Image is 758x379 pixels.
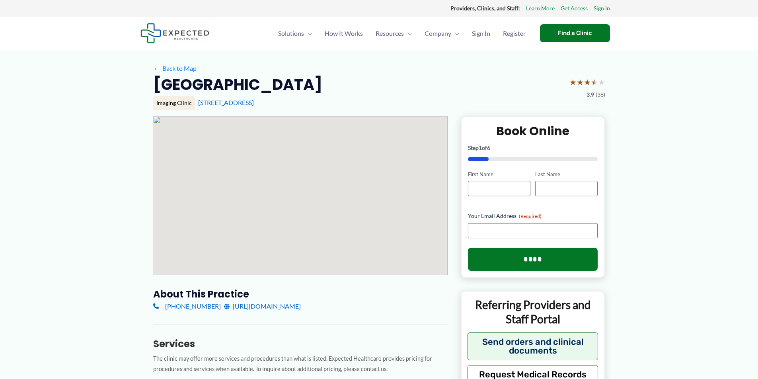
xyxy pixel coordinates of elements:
a: Sign In [594,3,610,14]
a: Register [497,19,532,47]
label: First Name [468,171,530,178]
a: [PHONE_NUMBER] [153,300,221,312]
h3: Services [153,338,448,350]
h2: [GEOGRAPHIC_DATA] [153,75,322,94]
h3: About this practice [153,288,448,300]
span: ★ [577,75,584,89]
a: [URL][DOMAIN_NAME] [224,300,301,312]
span: (36) [596,89,605,100]
strong: Providers, Clinics, and Staff: [450,5,520,12]
a: Sign In [466,19,497,47]
span: Menu Toggle [451,19,459,47]
span: Menu Toggle [304,19,312,47]
a: CompanyMenu Toggle [418,19,466,47]
p: Referring Providers and Staff Portal [468,297,598,327]
span: ★ [569,75,577,89]
h2: Book Online [468,123,598,139]
a: How It Works [318,19,369,47]
label: Last Name [535,171,598,178]
span: Register [503,19,526,47]
span: 3.9 [587,89,594,100]
nav: Primary Site Navigation [272,19,532,47]
span: ★ [584,75,591,89]
span: 1 [479,144,482,151]
a: Get Access [561,3,588,14]
a: ResourcesMenu Toggle [369,19,418,47]
a: ←Back to Map [153,62,197,74]
span: ★ [591,75,598,89]
span: Sign In [472,19,490,47]
label: Your Email Address [468,212,598,220]
p: The clinic may offer more services and procedures than what is listed. Expected Healthcare provid... [153,354,448,375]
p: Step of [468,145,598,151]
span: Solutions [278,19,304,47]
span: Menu Toggle [404,19,412,47]
a: SolutionsMenu Toggle [272,19,318,47]
a: [STREET_ADDRESS] [198,99,254,106]
div: Imaging Clinic [153,96,195,110]
span: Company [425,19,451,47]
a: Learn More [526,3,555,14]
a: Find a Clinic [540,24,610,42]
span: ★ [598,75,605,89]
button: Send orders and clinical documents [468,332,598,360]
span: Resources [376,19,404,47]
span: 6 [487,144,490,151]
span: (Required) [519,213,542,219]
span: ← [153,64,161,72]
span: How It Works [325,19,363,47]
img: Expected Healthcare Logo - side, dark font, small [140,23,209,43]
